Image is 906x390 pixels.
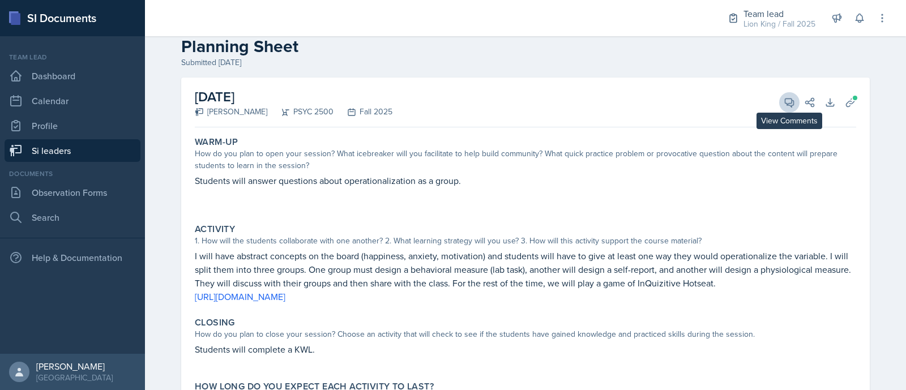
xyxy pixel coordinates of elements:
[5,65,140,87] a: Dashboard
[195,235,856,247] div: 1. How will the students collaborate with one another? 2. What learning strategy will you use? 3....
[5,114,140,137] a: Profile
[779,92,800,113] button: View Comments
[181,57,870,68] div: Submitted [DATE]
[5,246,140,269] div: Help & Documentation
[195,249,856,290] p: I will have abstract concepts on the board (happiness, anxiety, motivation) and students will hav...
[334,106,392,118] div: Fall 2025
[195,328,856,340] div: How do you plan to close your session? Choose an activity that will check to see if the students ...
[5,169,140,179] div: Documents
[195,87,392,107] h2: [DATE]
[181,36,870,57] h2: Planning Sheet
[5,52,140,62] div: Team lead
[195,136,238,148] label: Warm-Up
[195,174,856,187] p: Students will answer questions about operationalization as a group.
[36,372,113,383] div: [GEOGRAPHIC_DATA]
[267,106,334,118] div: PSYC 2500
[5,139,140,162] a: Si leaders
[195,342,856,356] p: Students will complete a KWL.
[195,317,235,328] label: Closing
[5,181,140,204] a: Observation Forms
[36,361,113,372] div: [PERSON_NAME]
[195,106,267,118] div: [PERSON_NAME]
[5,206,140,229] a: Search
[195,148,856,172] div: How do you plan to open your session? What icebreaker will you facilitate to help build community...
[195,290,285,303] a: [URL][DOMAIN_NAME]
[743,7,815,20] div: Team lead
[195,224,235,235] label: Activity
[5,89,140,112] a: Calendar
[743,18,815,30] div: Lion King / Fall 2025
